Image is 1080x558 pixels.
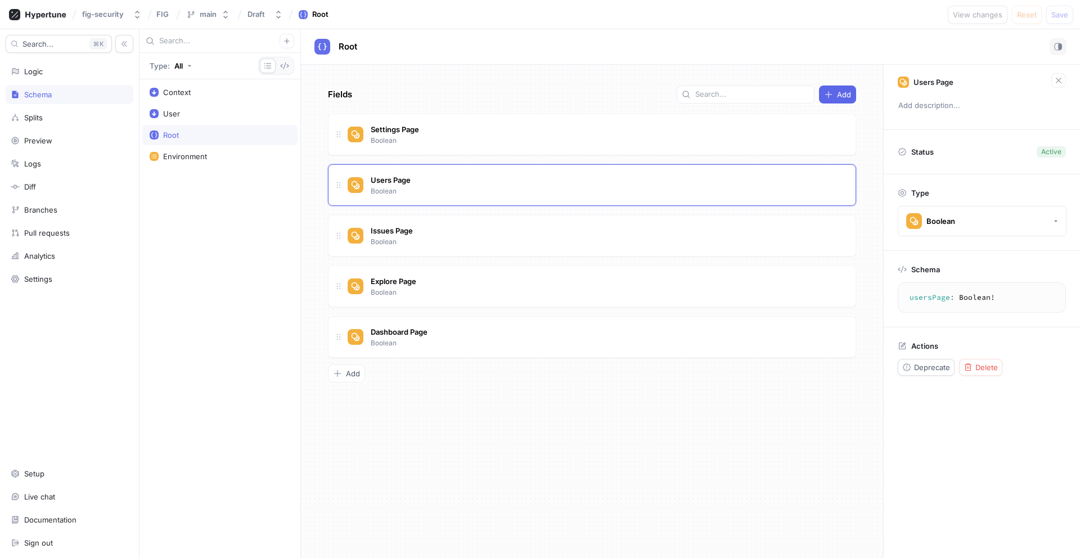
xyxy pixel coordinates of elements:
input: Search... [695,89,809,100]
button: Reset [1012,6,1042,24]
p: Boolean [371,287,397,298]
span: Users Page [371,175,411,184]
div: K [89,38,107,49]
p: Status [911,144,934,160]
span: FIG [156,10,169,18]
div: Sign out [24,538,53,547]
div: Logic [24,67,43,76]
span: Delete [975,364,998,371]
p: Fields [328,88,352,101]
span: Dashboard Page [371,327,427,336]
div: Draft [247,10,265,19]
button: Boolean [898,206,1066,236]
span: Settings Page [371,125,419,134]
div: Branches [24,205,57,214]
div: Analytics [24,251,55,260]
div: fig-security [82,10,124,19]
div: Documentation [24,515,76,524]
p: Type [911,188,929,197]
div: All [174,62,183,70]
button: Add [328,364,365,382]
textarea: usersPage: Boolean! [903,287,1061,308]
div: Logs [24,159,41,168]
button: Save [1046,6,1073,24]
p: Type: [150,62,170,70]
p: Schema [911,265,940,274]
div: Live chat [24,492,55,501]
div: Schema [24,90,52,99]
div: Settings [24,274,52,283]
button: Draft [243,5,287,24]
button: View changes [948,6,1007,24]
span: View changes [953,11,1002,18]
button: Delete [959,359,1002,376]
span: Save [1051,11,1068,18]
p: Add description... [893,96,1070,115]
div: Boolean [926,217,955,226]
span: Deprecate [914,364,950,371]
span: Issues Page [371,226,413,235]
button: Deprecate [898,359,955,376]
span: Add [346,370,360,377]
button: fig-security [78,5,146,24]
p: Root [339,40,357,53]
p: Boolean [371,237,397,247]
div: Setup [24,469,44,478]
span: Search... [22,40,53,47]
div: Pull requests [24,228,70,237]
div: main [200,10,217,19]
p: Boolean [371,338,397,348]
div: Splits [24,113,43,122]
div: Root [312,9,328,20]
button: main [182,5,235,24]
span: Reset [1017,11,1037,18]
a: Documentation [6,510,133,529]
div: Preview [24,136,52,145]
p: Boolean [371,186,397,196]
p: Users Page [913,78,953,87]
div: Active [1041,147,1061,157]
div: Context [163,88,191,97]
span: Explore Page [371,277,416,286]
p: Actions [911,341,938,350]
input: Search... [159,35,280,47]
button: Type: All [146,57,196,75]
div: Environment [163,152,207,161]
div: Diff [24,182,36,191]
div: Root [163,130,179,139]
span: Add [837,91,851,98]
div: User [163,109,180,118]
button: Add [819,85,856,103]
button: Search...K [6,35,112,53]
p: Boolean [371,136,397,146]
